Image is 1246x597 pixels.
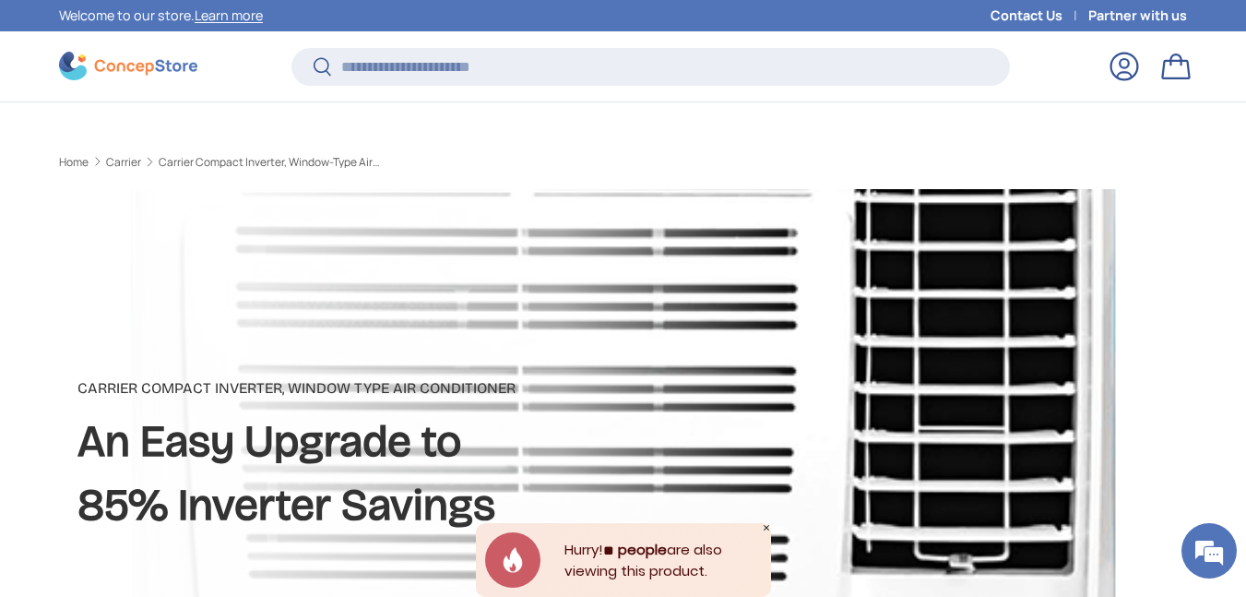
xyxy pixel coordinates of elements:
a: Contact Us [991,6,1088,26]
strong: An Easy Upgrade to [77,415,462,468]
strong: 85% Inverter Savings [77,479,495,531]
img: ConcepStore [59,52,197,80]
a: Carrier [106,157,141,168]
nav: Breadcrumbs [59,154,657,171]
a: Home [59,157,89,168]
a: Partner with us [1088,6,1187,26]
p: Welcome to our store. [59,6,263,26]
a: Carrier Compact Inverter, Window-Type Air Conditioner [159,157,380,168]
p: Carrier Compact Inverter, Window Type Air Conditioner [77,377,516,400]
div: Close [762,523,771,532]
a: Learn more [195,6,263,24]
